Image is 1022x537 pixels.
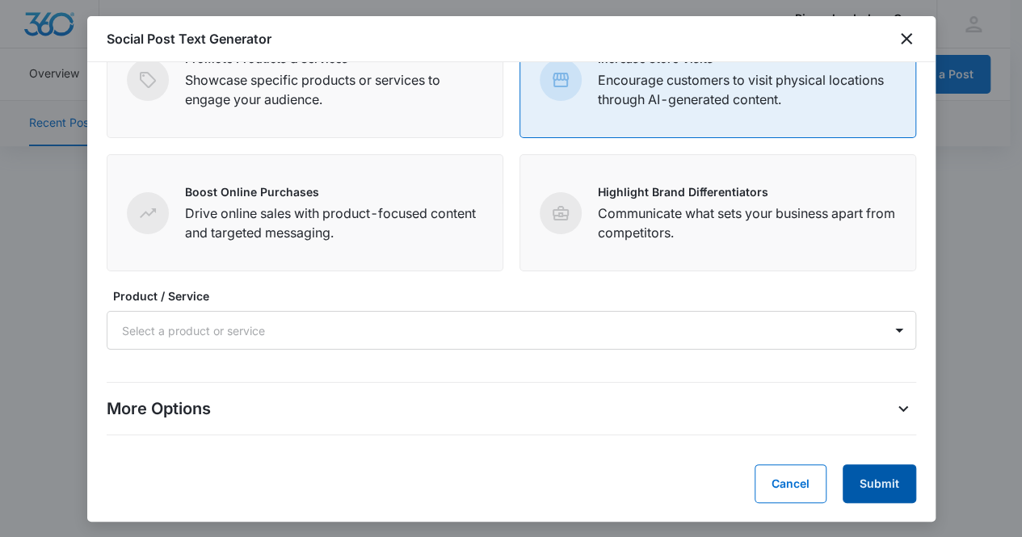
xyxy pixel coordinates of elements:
label: Product / Service [113,287,923,304]
button: Cancel [755,464,826,503]
p: Communicate what sets your business apart from competitors. [598,203,896,242]
p: Drive online sales with product-focused content and targeted messaging. [185,203,483,242]
p: Encourage customers to visit physical locations through AI-generated content. [598,70,896,109]
p: Highlight Brand Differentiators [598,183,896,200]
button: More Options [890,396,916,422]
button: close [897,29,916,48]
p: Boost Online Purchases [185,183,483,200]
button: Submit [843,464,916,503]
p: Showcase specific products or services to engage your audience. [185,70,483,109]
p: More Options [107,396,211,421]
h1: Social Post Text Generator [107,29,271,48]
